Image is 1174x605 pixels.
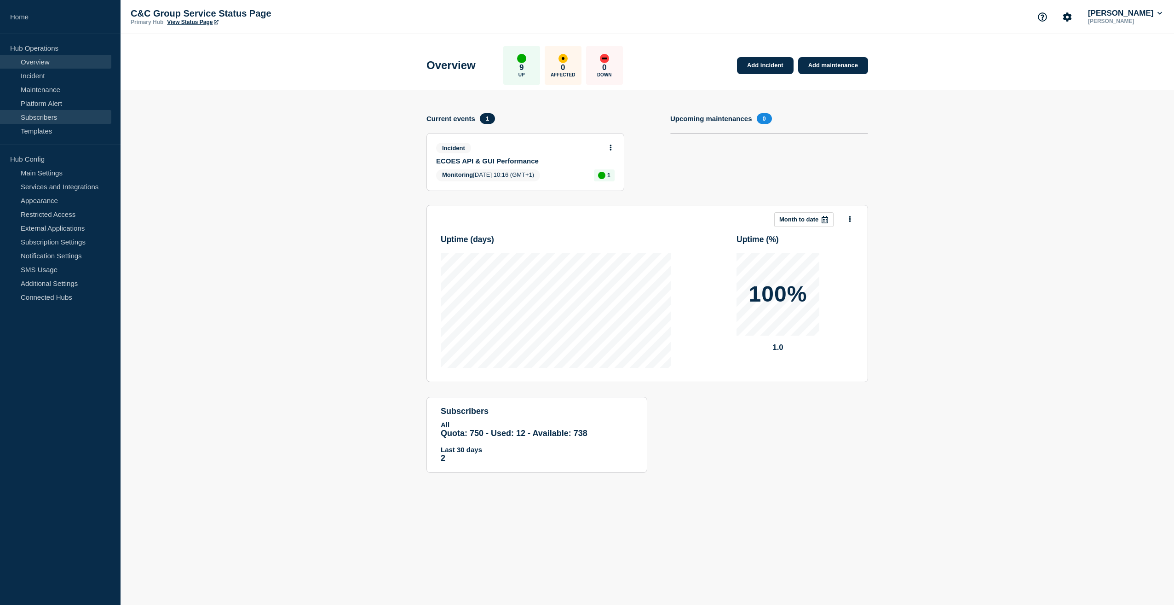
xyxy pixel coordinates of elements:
span: Incident [436,143,471,153]
span: [DATE] 10:16 (GMT+1) [436,169,540,181]
a: ECOES API & GUI Performance [436,157,602,165]
h1: Overview [426,59,476,72]
span: Monitoring [442,171,473,178]
p: 9 [519,63,524,72]
a: Add incident [737,57,794,74]
div: affected [558,54,568,63]
p: 1.0 [737,343,819,352]
p: All [441,421,633,429]
div: up [517,54,526,63]
div: up [598,172,605,179]
p: 2 [441,454,633,463]
p: 1 [607,172,610,179]
p: Primary Hub [131,19,163,25]
p: Last 30 days [441,446,633,454]
div: down [600,54,609,63]
button: [PERSON_NAME] [1086,9,1164,18]
p: Month to date [779,216,818,223]
button: Month to date [774,212,834,227]
p: 100% [749,283,807,305]
a: View Status Page [167,19,218,25]
h4: Current events [426,115,475,122]
a: Add maintenance [798,57,868,74]
h4: subscribers [441,407,633,416]
button: Account settings [1058,7,1077,27]
p: Down [597,72,612,77]
p: C&C Group Service Status Page [131,8,315,19]
span: Quota: 750 - Used: 12 - Available: 738 [441,429,587,438]
h3: Uptime ( % ) [737,235,779,244]
button: Support [1033,7,1052,27]
span: 1 [480,113,495,124]
p: Affected [551,72,575,77]
p: 0 [602,63,606,72]
p: 0 [561,63,565,72]
span: 0 [757,113,772,124]
h3: Uptime ( days ) [441,235,494,244]
p: [PERSON_NAME] [1086,18,1164,24]
h4: Upcoming maintenances [670,115,752,122]
p: Up [518,72,525,77]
